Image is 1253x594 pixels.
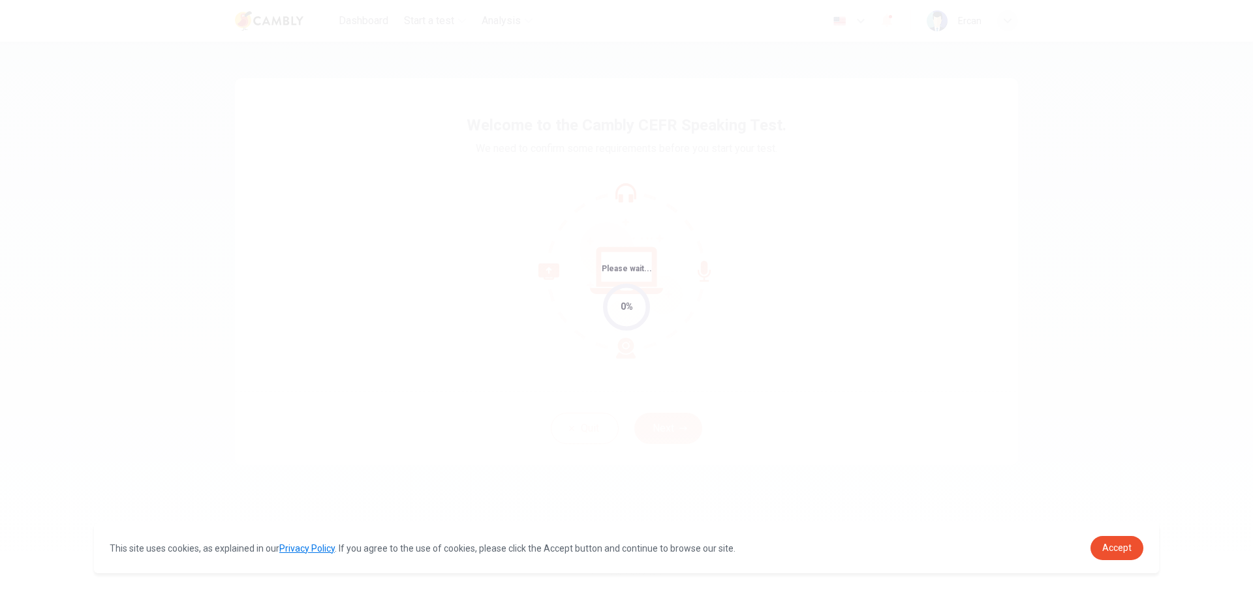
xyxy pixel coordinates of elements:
[110,543,735,554] span: This site uses cookies, as explained in our . If you agree to the use of cookies, please click th...
[1091,536,1143,560] a: dismiss cookie message
[602,264,652,273] span: Please wait...
[621,299,633,314] div: 0%
[279,543,335,554] a: Privacy Policy
[94,523,1159,573] div: cookieconsent
[1102,542,1132,553] span: Accept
